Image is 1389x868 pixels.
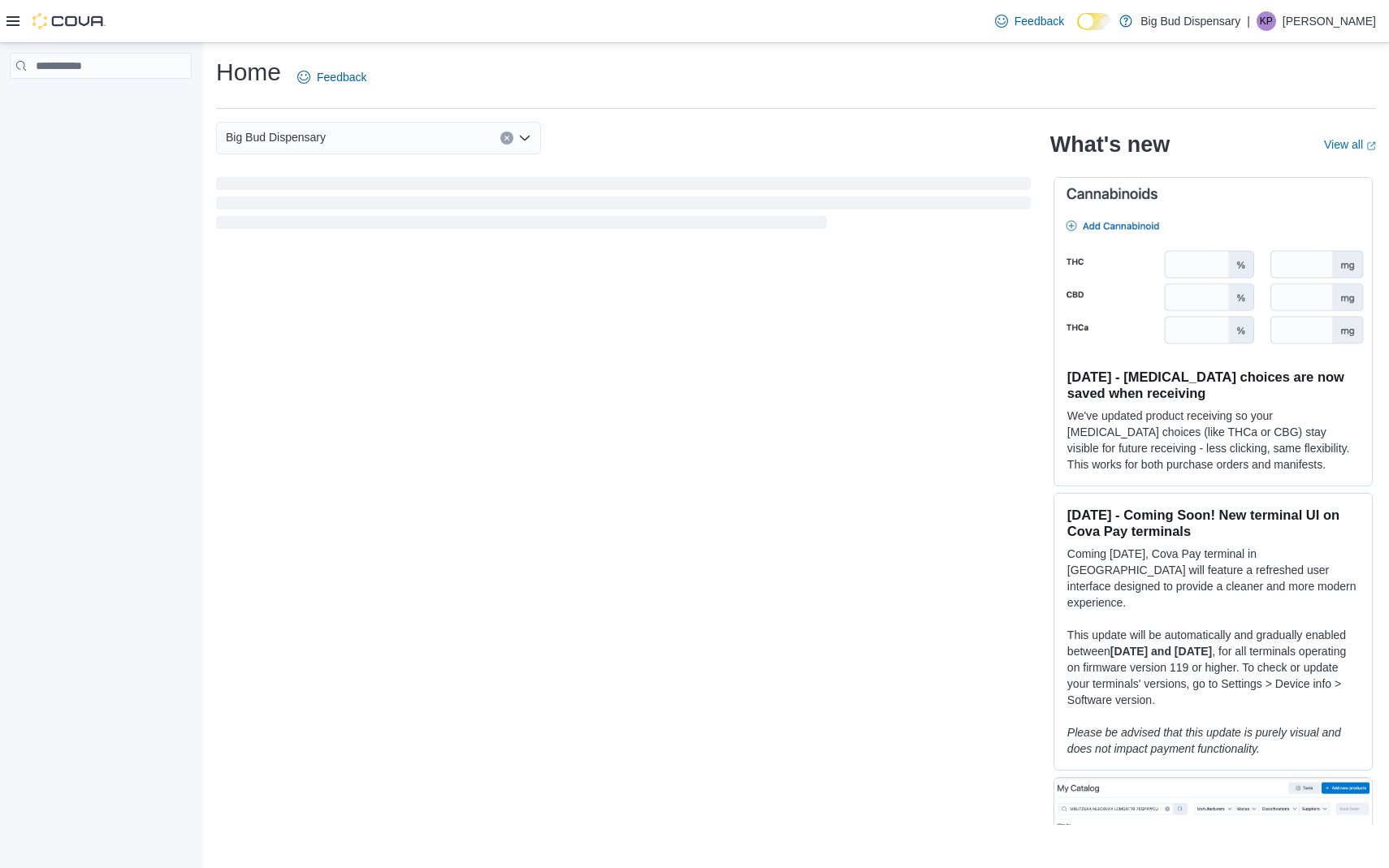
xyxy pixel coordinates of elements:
[1257,11,1276,31] div: Kalyn Pirpich
[1067,507,1359,539] h3: [DATE] - Coming Soon! New terminal UI on Cova Pay terminals
[1067,627,1359,708] p: This update will be automatically and gradually enabled between , for all terminals operating on ...
[1077,13,1111,30] input: Dark Mode
[989,5,1071,37] a: Feedback
[1324,138,1376,151] a: View allExternal link
[226,127,326,147] span: Big Bud Dispensary
[1140,11,1240,31] p: Big Bud Dispensary
[1067,369,1359,401] h3: [DATE] - [MEDICAL_DATA] choices are now saved when receiving
[291,61,373,93] a: Feedback
[10,82,192,121] nav: Complex example
[1283,11,1376,31] p: [PERSON_NAME]
[1067,726,1341,755] em: Please be advised that this update is purely visual and does not impact payment functionality.
[1067,546,1359,611] p: Coming [DATE], Cova Pay terminal in [GEOGRAPHIC_DATA] will feature a refreshed user interface des...
[216,180,1031,232] span: Loading
[216,56,281,89] h1: Home
[1067,408,1359,473] p: We've updated product receiving so your [MEDICAL_DATA] choices (like THCa or CBG) stay visible fo...
[1110,645,1212,658] strong: [DATE] and [DATE]
[32,13,106,29] img: Cova
[518,132,531,145] button: Open list of options
[1260,11,1273,31] span: KP
[1015,13,1064,29] span: Feedback
[1247,11,1250,31] p: |
[1050,132,1170,158] h2: What's new
[1366,141,1376,151] svg: External link
[500,132,513,145] button: Clear input
[317,69,366,85] span: Feedback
